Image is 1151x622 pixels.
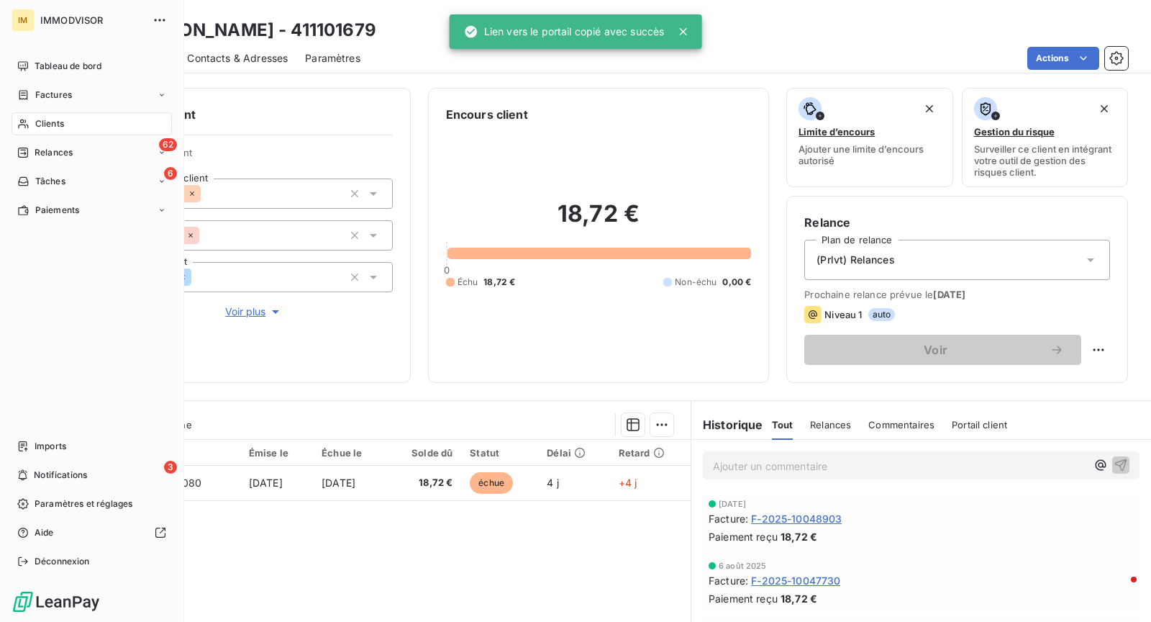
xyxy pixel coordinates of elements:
button: Voir [804,335,1081,365]
div: IM [12,9,35,32]
h6: Historique [691,416,763,433]
h6: Informations client [87,106,393,123]
span: 0,00 € [722,276,751,289]
span: Relances [810,419,851,431]
button: Voir plus [116,304,393,320]
input: Ajouter une valeur [199,229,211,242]
input: Ajouter une valeur [201,187,212,200]
span: 0 [444,264,450,276]
span: Notifications [34,469,87,482]
div: Échue le [322,447,378,459]
span: Paramètres et réglages [35,497,132,510]
span: [DATE] [933,289,965,300]
button: Gestion du risqueSurveiller ce client en intégrant votre outil de gestion des risques client. [962,88,1128,187]
span: Relances [35,146,73,159]
span: 18,72 € [396,476,453,490]
span: Paiements [35,204,79,217]
span: Prochaine relance prévue le [804,289,1110,300]
span: 6 [164,167,177,180]
span: Facture : [709,511,748,526]
span: Portail client [952,419,1007,431]
img: Logo LeanPay [12,590,101,613]
span: Factures [35,89,72,102]
span: Tableau de bord [35,60,101,73]
span: Surveiller ce client en intégrant votre outil de gestion des risques client. [974,143,1116,178]
span: [DATE] [249,477,283,489]
span: Déconnexion [35,555,90,568]
span: F-2025-10047730 [751,573,840,588]
span: Ajouter une limite d’encours autorisé [799,143,940,166]
button: Actions [1027,47,1099,70]
span: Aide [35,526,54,539]
span: Voir [822,344,1050,356]
span: 18,72 € [483,276,515,289]
span: (Prlvt) Relances [816,253,894,267]
span: Limite d’encours [799,126,875,138]
button: Limite d’encoursAjouter une limite d’encours autorisé [786,88,952,187]
h3: [PERSON_NAME] - 411101679 [127,17,376,43]
div: Solde dû [396,447,453,459]
div: Émise le [249,447,304,459]
span: Facture : [709,573,748,588]
span: Tout [772,419,793,431]
input: Ajouter une valeur [191,271,203,284]
span: [DATE] [322,477,355,489]
iframe: Intercom live chat [1102,573,1137,608]
span: Voir plus [225,305,283,319]
span: Commentaires [868,419,934,431]
h6: Encours client [446,106,528,123]
span: +4 j [619,477,637,489]
span: 6 août 2025 [719,562,767,570]
span: auto [868,308,896,321]
span: échue [470,472,513,494]
span: Propriétés Client [116,147,393,167]
h6: Relance [804,214,1110,231]
span: F-2025-10048903 [751,511,842,526]
span: 18,72 € [781,591,817,606]
span: 18,72 € [781,529,817,544]
span: Clients [35,117,64,130]
span: Contacts & Adresses [187,51,288,66]
div: Statut [470,447,529,459]
span: 4 j [547,477,558,489]
span: 3 [164,461,177,474]
a: Aide [12,521,172,544]
span: Tâches [35,175,65,188]
span: [DATE] [719,500,746,508]
span: IMMODVISOR [40,14,144,26]
div: Délai [547,447,601,459]
span: Niveau 1 [824,309,862,320]
div: Retard [619,447,682,459]
span: Gestion du risque [974,126,1055,138]
div: Lien vers le portail copié avec succès [464,19,665,45]
span: Non-échu [675,276,716,289]
span: 62 [159,138,177,151]
span: Échu [458,276,478,289]
span: Imports [35,440,66,453]
h2: 18,72 € [446,199,752,243]
span: Paramètres [305,51,360,66]
span: Paiement reçu [709,529,778,544]
span: Paiement reçu [709,591,778,606]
